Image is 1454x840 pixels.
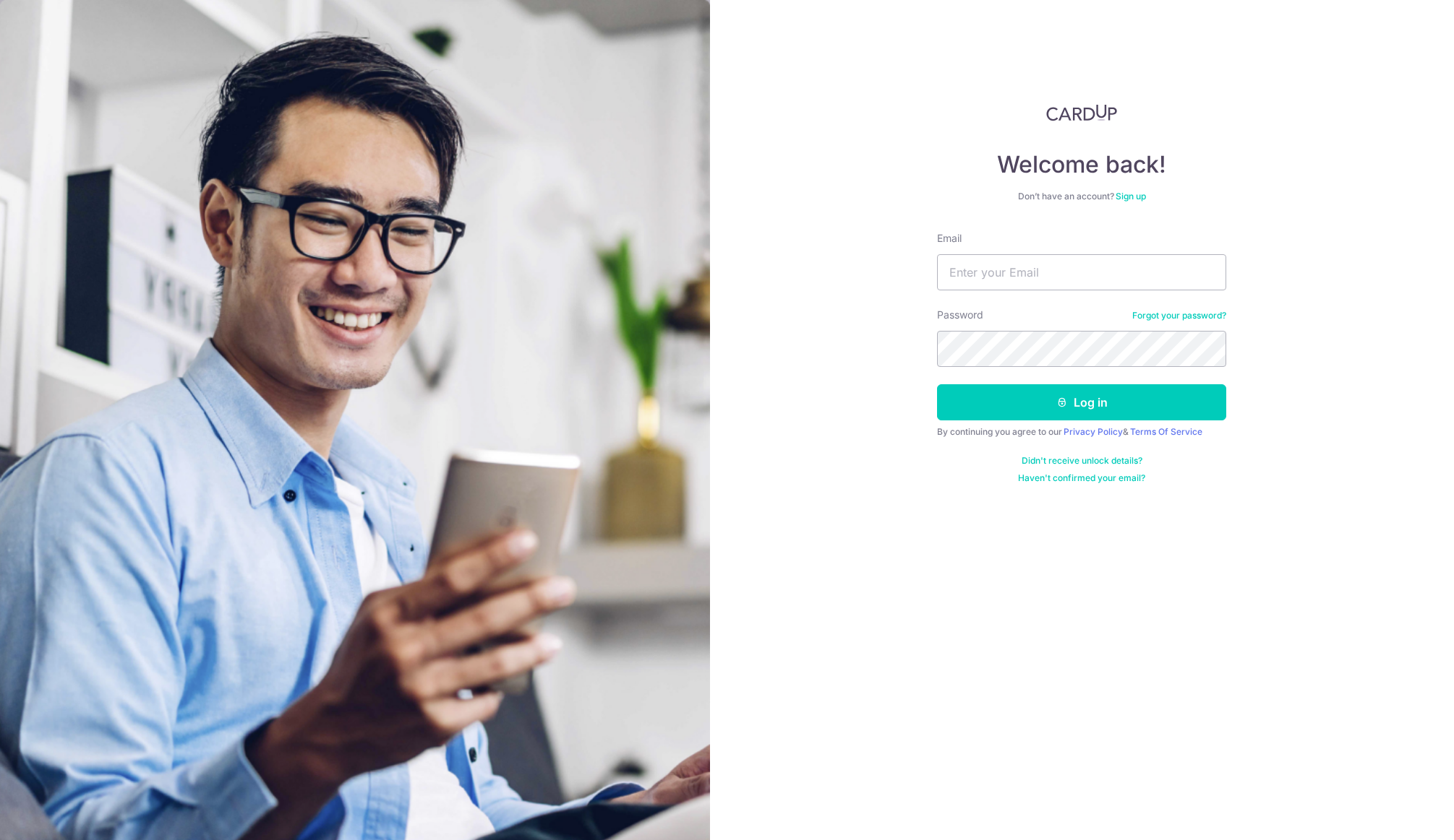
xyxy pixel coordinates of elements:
label: Email [937,231,962,246]
h4: Welcome back! [937,150,1226,179]
button: Log in [937,384,1226,420]
a: Terms Of Service [1130,426,1202,437]
a: Sign up [1116,191,1146,202]
a: Privacy Policy [1064,426,1123,437]
label: Password [937,308,983,322]
a: Haven't confirmed your email? [1018,472,1145,484]
a: Didn't receive unlock details? [1022,455,1142,467]
img: CardUp Logo [1046,104,1117,121]
a: Forgot your password? [1132,310,1226,321]
input: Enter your Email [937,254,1226,290]
div: Don’t have an account? [937,191,1226,202]
div: By continuing you agree to our & [937,426,1226,438]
